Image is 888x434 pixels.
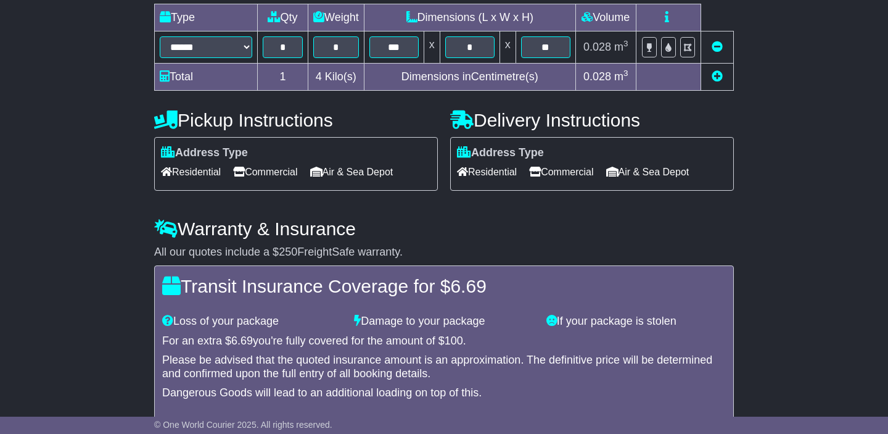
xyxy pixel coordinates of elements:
[424,31,440,63] td: x
[348,315,540,328] div: Damage to your package
[712,70,723,83] a: Add new item
[308,63,364,90] td: Kilo(s)
[279,246,297,258] span: 250
[450,276,486,296] span: 6.69
[231,335,253,347] span: 6.69
[614,70,628,83] span: m
[712,41,723,53] a: Remove this item
[583,41,611,53] span: 0.028
[258,63,308,90] td: 1
[457,162,517,182] span: Residential
[529,162,593,182] span: Commercial
[162,335,726,348] div: For an extra $ you're fully covered for the amount of $ .
[162,354,726,380] div: Please be advised that the quoted insurance amount is an approximation. The definitive price will...
[161,146,248,160] label: Address Type
[606,162,689,182] span: Air & Sea Depot
[623,69,628,78] sup: 3
[233,162,297,182] span: Commercial
[154,110,438,130] h4: Pickup Instructions
[155,63,258,90] td: Total
[308,4,364,31] td: Weight
[161,162,221,182] span: Residential
[162,386,726,400] div: Dangerous Goods will lead to an additional loading on top of this.
[162,276,726,296] h4: Transit Insurance Coverage for $
[540,315,732,328] div: If your package is stolen
[623,39,628,48] sup: 3
[154,246,734,259] div: All our quotes include a $ FreightSafe warranty.
[445,335,463,347] span: 100
[583,70,611,83] span: 0.028
[614,41,628,53] span: m
[575,4,636,31] td: Volume
[154,219,734,239] h4: Warranty & Insurance
[316,70,322,83] span: 4
[156,315,348,328] div: Loss of your package
[154,420,332,430] span: © One World Courier 2025. All rights reserved.
[457,146,544,160] label: Address Type
[450,110,734,130] h4: Delivery Instructions
[499,31,516,63] td: x
[364,4,575,31] td: Dimensions (L x W x H)
[155,4,258,31] td: Type
[258,4,308,31] td: Qty
[364,63,575,90] td: Dimensions in Centimetre(s)
[310,162,393,182] span: Air & Sea Depot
